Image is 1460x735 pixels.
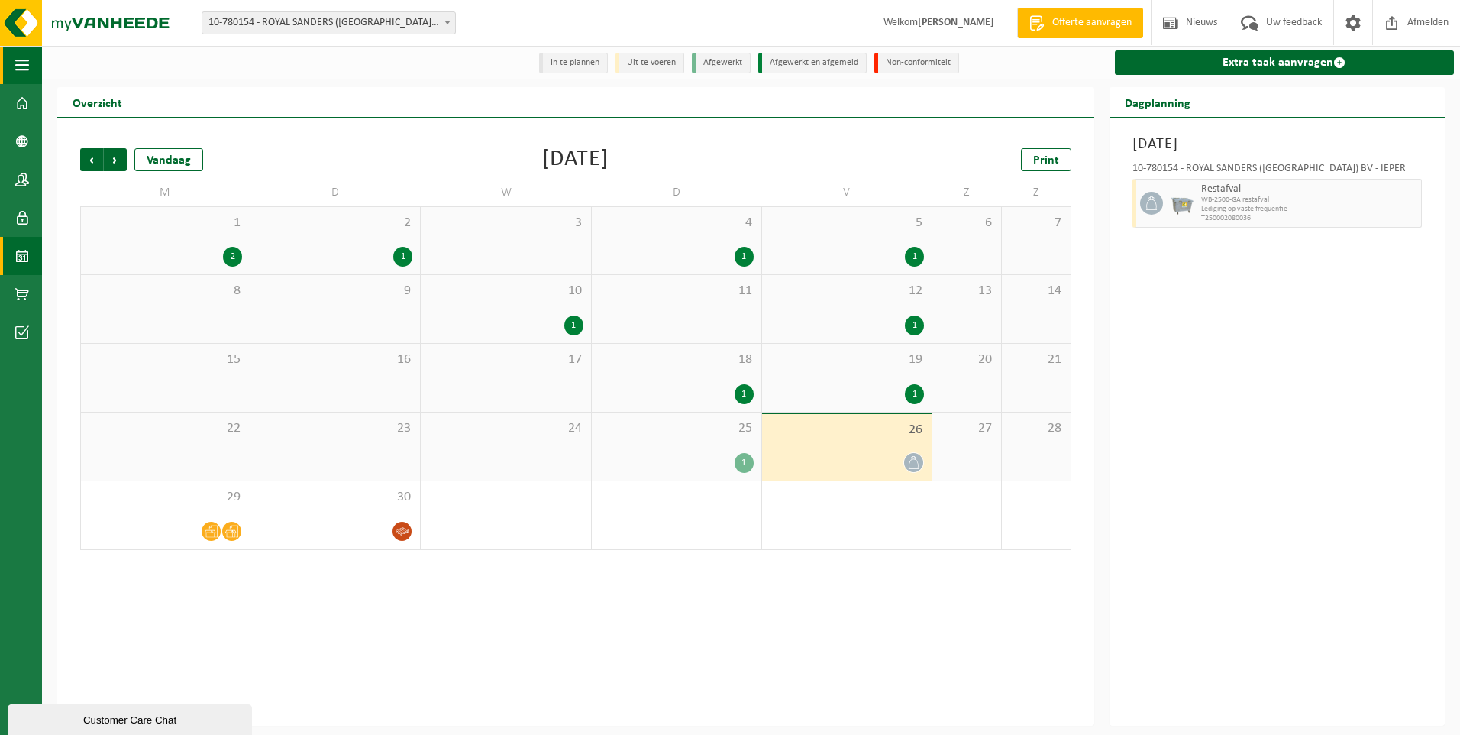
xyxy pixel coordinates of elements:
td: Z [1002,179,1071,206]
td: D [592,179,762,206]
td: M [80,179,250,206]
div: 1 [735,247,754,267]
a: Extra taak aanvragen [1115,50,1454,75]
strong: [PERSON_NAME] [918,17,994,28]
li: Afgewerkt [692,53,751,73]
div: 1 [735,453,754,473]
span: 22 [89,420,242,437]
span: 2 [258,215,412,232]
iframe: chat widget [8,701,255,735]
div: 1 [393,247,412,267]
span: 9 [258,283,412,300]
span: 30 [258,489,412,506]
span: Lediging op vaste frequentie [1201,205,1417,214]
span: 3 [428,215,583,232]
td: D [250,179,421,206]
span: WB-2500-GA restafval [1201,196,1417,205]
td: V [762,179,932,206]
span: 23 [258,420,412,437]
li: Non-conformiteit [874,53,959,73]
td: W [421,179,591,206]
span: 10 [428,283,583,300]
span: 18 [599,351,754,368]
span: 4 [599,215,754,232]
span: 5 [770,215,924,232]
span: 14 [1009,283,1063,300]
div: 1 [564,316,583,335]
span: 8 [89,283,242,300]
td: Z [932,179,1002,206]
span: 25 [599,420,754,437]
span: 10-780154 - ROYAL SANDERS (BELGIUM) BV - IEPER [202,11,456,34]
span: 27 [940,420,993,437]
h2: Dagplanning [1110,87,1206,117]
span: 1 [89,215,242,232]
span: Restafval [1201,183,1417,196]
span: 20 [940,351,993,368]
span: 16 [258,351,412,368]
h2: Overzicht [57,87,137,117]
span: 11 [599,283,754,300]
span: 6 [940,215,993,232]
span: 12 [770,283,924,300]
span: 13 [940,283,993,300]
span: 19 [770,351,924,368]
span: 10-780154 - ROYAL SANDERS (BELGIUM) BV - IEPER [202,12,455,34]
li: Uit te voeren [615,53,684,73]
span: Volgende [104,148,127,171]
span: Vorige [80,148,103,171]
div: 1 [905,316,924,335]
span: Print [1033,154,1059,167]
span: Offerte aanvragen [1048,15,1135,31]
div: Vandaag [134,148,203,171]
span: 29 [89,489,242,506]
span: 24 [428,420,583,437]
span: 17 [428,351,583,368]
a: Offerte aanvragen [1017,8,1143,38]
span: 21 [1009,351,1063,368]
a: Print [1021,148,1071,171]
span: 26 [770,422,924,439]
div: 1 [905,384,924,404]
span: 7 [1009,215,1063,232]
img: WB-2500-GAL-GY-01 [1171,192,1194,215]
div: [DATE] [542,148,609,171]
span: 15 [89,351,242,368]
div: 1 [735,384,754,404]
li: Afgewerkt en afgemeld [758,53,867,73]
span: T250002080036 [1201,214,1417,223]
span: 28 [1009,420,1063,437]
div: 2 [223,247,242,267]
h3: [DATE] [1132,133,1422,156]
div: 1 [905,247,924,267]
li: In te plannen [539,53,608,73]
div: 10-780154 - ROYAL SANDERS ([GEOGRAPHIC_DATA]) BV - IEPER [1132,164,1422,179]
